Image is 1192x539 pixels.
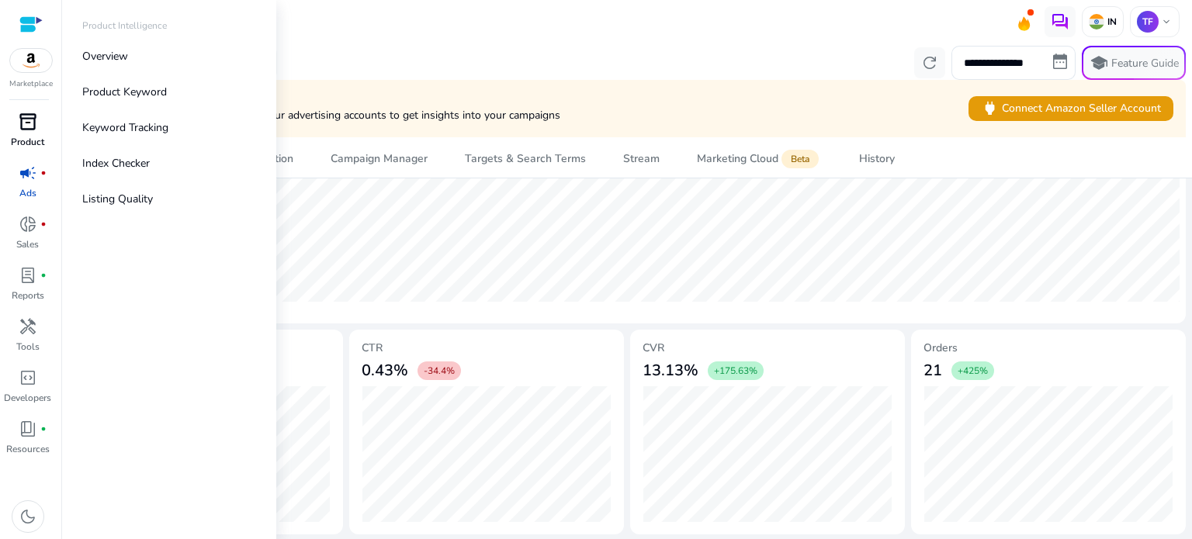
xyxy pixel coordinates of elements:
[981,99,1161,117] span: Connect Amazon Seller Account
[914,47,945,78] button: refresh
[19,215,37,233] span: donut_small
[1090,54,1108,72] span: school
[10,49,52,72] img: amazon.svg
[82,191,153,207] p: Listing Quality
[1082,46,1186,80] button: schoolFeature Guide
[19,368,37,387] span: code_blocks
[82,155,150,171] p: Index Checker
[19,266,37,285] span: lab_profile
[19,420,37,438] span: book_4
[82,19,167,33] p: Product Intelligence
[923,361,942,380] h3: 21
[424,365,455,377] span: -34.4%
[623,154,660,164] div: Stream
[714,365,757,377] span: +175.63%
[920,54,939,72] span: refresh
[1137,11,1159,33] p: TF
[40,272,47,278] span: fiber_manual_record
[19,186,36,200] p: Ads
[82,84,167,100] p: Product Keyword
[643,361,698,380] h3: 13.13%
[1089,14,1104,29] img: in.svg
[121,89,560,104] h4: Ready to get started?
[82,119,168,136] p: Keyword Tracking
[362,342,612,355] h5: CTR
[859,154,895,164] div: History
[40,170,47,176] span: fiber_manual_record
[465,154,586,164] div: Targets & Search Terms
[1111,56,1179,71] p: Feature Guide
[121,107,560,123] p: This is a demo account. Sync your advertising accounts to get insights into your campaigns
[968,96,1173,121] button: powerConnect Amazon Seller Account
[19,317,37,336] span: handyman
[11,135,44,149] p: Product
[19,112,37,131] span: inventory_2
[331,154,428,164] div: Campaign Manager
[781,150,819,168] span: Beta
[362,361,408,380] h3: 0.43%
[6,442,50,456] p: Resources
[958,365,988,377] span: +425%
[643,342,892,355] h5: CVR
[1104,16,1117,28] p: IN
[19,507,37,526] span: dark_mode
[19,164,37,182] span: campaign
[16,237,39,251] p: Sales
[981,99,999,117] span: power
[697,153,822,165] div: Marketing Cloud
[12,289,44,302] p: Reports
[40,426,47,432] span: fiber_manual_record
[82,48,128,64] p: Overview
[16,340,40,354] p: Tools
[9,78,53,90] p: Marketplace
[1160,16,1173,28] span: keyboard_arrow_down
[923,342,1173,355] h5: Orders
[4,391,51,405] p: Developers
[40,221,47,227] span: fiber_manual_record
